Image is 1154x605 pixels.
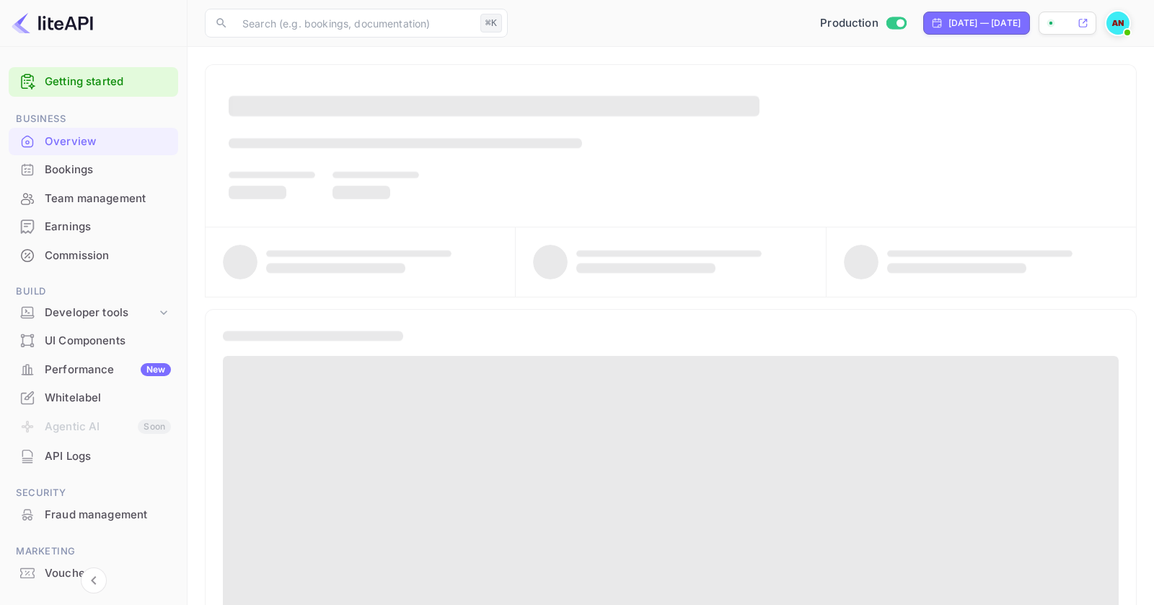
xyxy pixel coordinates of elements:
span: Marketing [9,544,178,560]
img: Abdelrahman Nasef [1106,12,1129,35]
div: API Logs [9,443,178,471]
div: Fraud management [45,507,171,523]
div: Vouchers [9,560,178,588]
div: Overview [9,128,178,156]
a: Getting started [45,74,171,90]
div: Bookings [45,162,171,178]
span: Build [9,284,178,300]
div: UI Components [9,327,178,355]
input: Search (e.g. bookings, documentation) [234,9,475,38]
div: Earnings [45,219,171,235]
div: Commission [9,242,178,270]
a: Bookings [9,156,178,183]
div: Whitelabel [9,384,178,412]
img: LiteAPI logo [12,12,93,35]
a: Whitelabel [9,384,178,411]
a: API Logs [9,443,178,469]
div: Team management [9,185,178,213]
div: Fraud management [9,501,178,529]
span: Business [9,111,178,127]
div: Overview [45,134,171,150]
span: Security [9,485,178,501]
a: Overview [9,128,178,154]
div: Commission [45,248,171,264]
a: Commission [9,242,178,269]
div: Switch to Sandbox mode [814,15,912,32]
div: Vouchers [45,565,171,582]
div: Click to change the date range period [923,12,1030,35]
a: Fraud management [9,501,178,528]
div: Bookings [9,156,178,184]
div: PerformanceNew [9,356,178,384]
a: PerformanceNew [9,356,178,383]
div: API Logs [45,448,171,465]
a: Earnings [9,213,178,240]
div: ⌘K [480,14,502,32]
div: Earnings [9,213,178,241]
div: Developer tools [9,300,178,326]
a: Team management [9,185,178,212]
div: Performance [45,362,171,378]
div: UI Components [45,333,171,349]
div: Team management [45,191,171,207]
div: Developer tools [45,305,157,321]
a: UI Components [9,327,178,354]
div: Getting started [9,67,178,97]
a: Vouchers [9,560,178,586]
div: [DATE] — [DATE] [948,17,1021,30]
div: New [141,363,171,376]
div: Whitelabel [45,390,171,406]
span: Production [820,15,878,32]
button: Collapse navigation [81,567,107,593]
